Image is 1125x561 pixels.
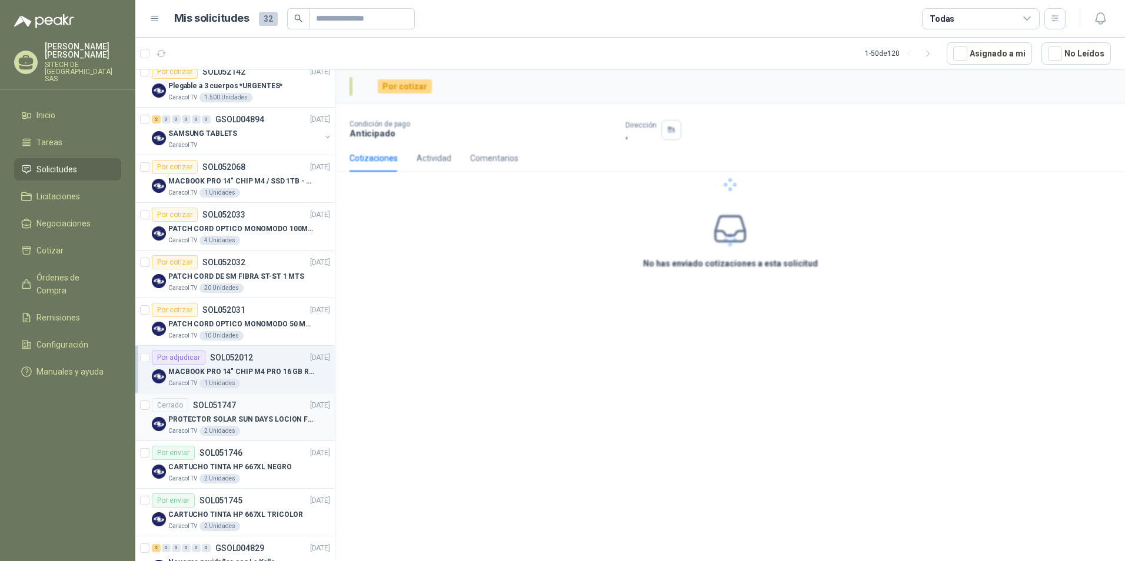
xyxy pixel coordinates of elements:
p: [DATE] [310,114,330,125]
button: Asignado a mi [947,42,1032,65]
div: 0 [192,544,201,552]
span: Cotizar [36,244,64,257]
a: Manuales y ayuda [14,360,121,383]
div: 2 Unidades [199,474,240,483]
p: CARTUCHO TINTA HP 667XL NEGRO [168,462,292,473]
p: PROTECTOR SOLAR SUN DAYS LOCION FPS 50 CAJA X 24 UN [168,414,315,425]
div: 0 [202,544,211,552]
div: 0 [202,115,211,123]
p: Caracol TV [168,283,197,293]
div: Por cotizar [152,255,198,269]
span: Licitaciones [36,190,80,203]
div: 2 [152,544,161,552]
div: 4 Unidades [199,236,240,245]
img: Company Logo [152,274,166,288]
p: Caracol TV [168,522,197,531]
h1: Mis solicitudes [174,10,249,27]
div: Por cotizar [152,208,198,222]
p: Caracol TV [168,474,197,483]
p: PATCH CORD DE SM FIBRA ST-ST 1 MTS [168,271,304,282]
span: Tareas [36,136,62,149]
span: Solicitudes [36,163,77,176]
div: Por cotizar [152,65,198,79]
div: Por cotizar [152,303,198,317]
div: Por enviar [152,493,195,507]
div: 0 [162,544,171,552]
a: CerradoSOL051747[DATE] Company LogoPROTECTOR SOLAR SUN DAYS LOCION FPS 50 CAJA X 24 UNCaracol TV2... [135,393,335,441]
p: [DATE] [310,352,330,363]
a: Inicio [14,104,121,126]
a: Por enviarSOL051746[DATE] Company LogoCARTUCHO TINTA HP 667XL NEGROCaracol TV2 Unidades [135,441,335,489]
div: 10 Unidades [199,331,244,340]
a: Por cotizarSOL052033[DATE] Company LogoPATCH CORD OPTICO MONOMODO 100MTSCaracol TV4 Unidades [135,203,335,251]
p: PATCH CORD OPTICO MONOMODO 100MTS [168,223,315,235]
img: Logo peakr [14,14,74,28]
span: 32 [259,12,278,26]
div: Cerrado [152,398,188,412]
img: Company Logo [152,84,166,98]
p: PATCH CORD OPTICO MONOMODO 50 MTS [168,319,315,330]
p: Caracol TV [168,188,197,198]
p: SAMSUNG TABLETS [168,128,237,139]
span: Manuales y ayuda [36,365,104,378]
div: 20 Unidades [199,283,244,293]
div: 0 [172,544,181,552]
p: [DATE] [310,305,330,316]
p: Caracol TV [168,141,197,150]
p: GSOL004894 [215,115,264,123]
a: Por cotizarSOL052142[DATE] Company LogoPlegable a 3 cuerpos *URGENTES*Caracol TV1.500 Unidades [135,60,335,108]
span: Remisiones [36,311,80,324]
div: 0 [172,115,181,123]
a: Negociaciones [14,212,121,235]
div: 0 [162,115,171,123]
img: Company Logo [152,322,166,336]
a: Por enviarSOL051745[DATE] Company LogoCARTUCHO TINTA HP 667XL TRICOLORCaracol TV2 Unidades [135,489,335,536]
div: 1.500 Unidades [199,93,252,102]
p: GSOL004829 [215,544,264,552]
a: Por cotizarSOL052031[DATE] Company LogoPATCH CORD OPTICO MONOMODO 50 MTSCaracol TV10 Unidades [135,298,335,346]
a: Tareas [14,131,121,153]
span: Configuración [36,338,88,351]
img: Company Logo [152,226,166,241]
p: [DATE] [310,257,330,268]
p: Caracol TV [168,426,197,436]
div: 0 [192,115,201,123]
p: [DATE] [310,543,330,554]
img: Company Logo [152,512,166,526]
p: Plegable a 3 cuerpos *URGENTES* [168,81,282,92]
a: Remisiones [14,306,121,329]
div: 1 Unidades [199,188,240,198]
a: Por adjudicarSOL052012[DATE] Company LogoMACBOOK PRO 14" CHIP M4 PRO 16 GB RAM 1TBCaracol TV1 Uni... [135,346,335,393]
p: CARTUCHO TINTA HP 667XL TRICOLOR [168,509,303,520]
span: Negociaciones [36,217,91,230]
img: Company Logo [152,369,166,383]
div: 2 Unidades [199,426,240,436]
p: SOL051747 [193,401,236,409]
p: [DATE] [310,400,330,411]
p: SOL052031 [202,306,245,314]
p: Caracol TV [168,93,197,102]
p: Caracol TV [168,331,197,340]
p: Caracol TV [168,236,197,245]
p: [DATE] [310,448,330,459]
a: 2 0 0 0 0 0 GSOL004894[DATE] Company LogoSAMSUNG TABLETSCaracol TV [152,112,332,150]
p: MACBOOK PRO 14" CHIP M4 / SSD 1TB - 24 GB RAM [168,176,315,187]
a: Órdenes de Compra [14,266,121,302]
p: Caracol TV [168,379,197,388]
div: 1 - 50 de 120 [865,44,937,63]
p: SOL051745 [199,496,242,505]
p: [DATE] [310,209,330,221]
img: Company Logo [152,465,166,479]
div: 1 Unidades [199,379,240,388]
a: Configuración [14,333,121,356]
span: search [294,14,302,22]
a: Por cotizarSOL052068[DATE] Company LogoMACBOOK PRO 14" CHIP M4 / SSD 1TB - 24 GB RAMCaracol TV1 U... [135,155,335,203]
p: SOL052068 [202,163,245,171]
div: Por enviar [152,446,195,460]
img: Company Logo [152,131,166,145]
a: Licitaciones [14,185,121,208]
p: [DATE] [310,495,330,506]
div: Todas [930,12,954,25]
span: Órdenes de Compra [36,271,110,297]
p: [PERSON_NAME] [PERSON_NAME] [45,42,121,59]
